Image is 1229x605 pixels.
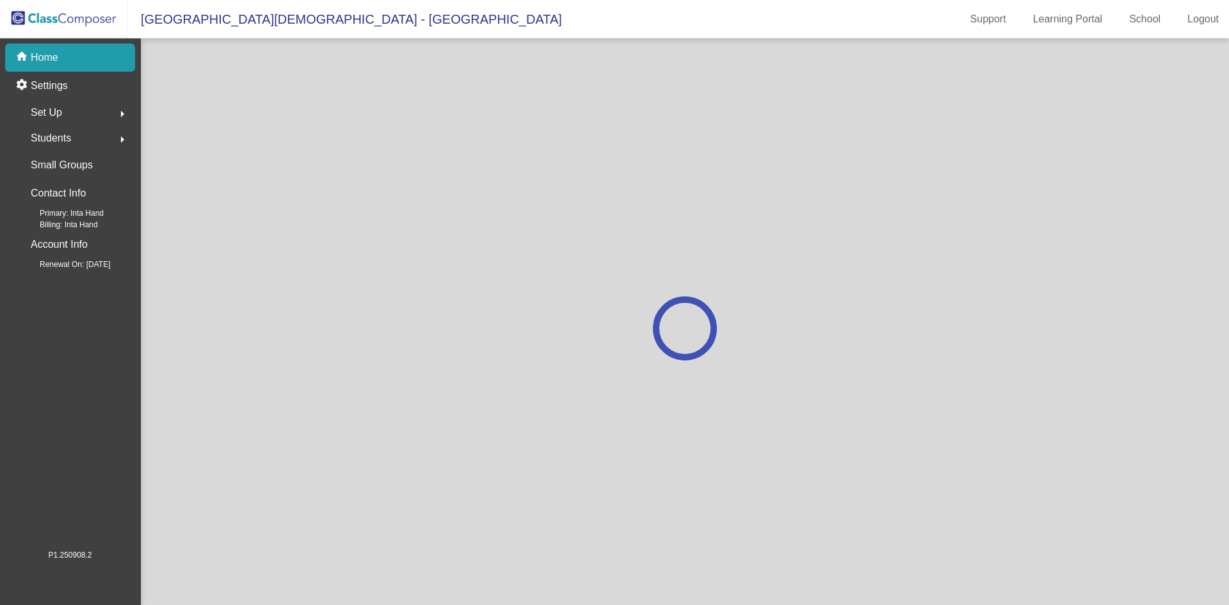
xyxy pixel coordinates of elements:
span: Primary: Inta Hand [19,207,104,219]
a: Logout [1177,9,1229,29]
span: [GEOGRAPHIC_DATA][DEMOGRAPHIC_DATA] - [GEOGRAPHIC_DATA] [128,9,562,29]
p: Settings [31,78,68,93]
mat-icon: settings [15,78,31,93]
p: Account Info [31,236,88,254]
p: Home [31,50,58,65]
mat-icon: home [15,50,31,65]
span: Students [31,129,71,147]
mat-icon: arrow_right [115,106,130,122]
p: Small Groups [31,156,93,174]
span: Renewal On: [DATE] [19,259,110,270]
a: Learning Portal [1023,9,1113,29]
p: Contact Info [31,184,86,202]
mat-icon: arrow_right [115,132,130,147]
a: School [1119,9,1171,29]
a: Support [960,9,1016,29]
span: Set Up [31,104,62,122]
span: Billing: Inta Hand [19,219,98,230]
